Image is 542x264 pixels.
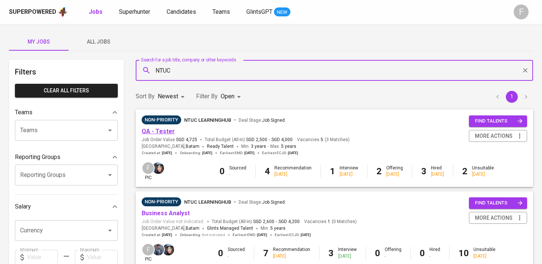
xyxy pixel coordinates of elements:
[270,144,296,149] span: Max.
[9,6,68,18] a: Superpoweredapp logo
[241,144,266,149] span: Min.
[186,225,199,232] span: Batam
[421,166,426,176] b: 3
[246,137,267,143] span: SGD 2,500
[142,150,172,156] span: Created at :
[136,92,155,101] p: Sort By
[142,243,155,263] div: pic
[13,37,64,47] span: My Jobs
[273,246,310,259] div: Recommendation
[330,166,335,176] b: 1
[218,248,223,258] b: 0
[142,197,181,206] div: Pending Client’s Feedback
[475,131,513,141] span: more actions
[262,150,298,156] span: Earliest ECJD :
[300,232,311,238] span: [DATE]
[269,137,270,143] span: -
[221,90,243,104] div: Open
[233,232,267,238] span: Earliest EMD :
[184,199,231,205] span: NTUC LearningHub
[212,7,231,17] a: Teams
[319,137,323,143] span: 5
[475,117,523,125] span: find talents
[253,219,274,225] span: SGD 2,600
[473,246,495,259] div: Unsuitable
[220,166,225,176] b: 0
[142,162,155,175] div: F
[338,253,357,260] div: [DATE]
[142,225,199,232] span: [GEOGRAPHIC_DATA] ,
[273,253,310,260] div: [DATE]
[472,165,494,178] div: Unsuitable
[376,166,382,176] b: 2
[228,246,245,259] div: Sourced
[420,248,425,258] b: 0
[158,92,178,101] p: Newest
[431,171,444,178] div: [DATE]
[328,248,334,258] b: 3
[105,225,115,236] button: Open
[340,171,358,178] div: [DATE]
[15,202,31,211] p: Salary
[142,143,199,150] span: [GEOGRAPHIC_DATA] ,
[473,253,495,260] div: [DATE]
[152,244,164,255] img: jhon@glints.com
[105,170,115,180] button: Open
[281,144,296,149] span: 5 years
[268,143,269,150] span: -
[385,253,401,260] div: -
[229,171,246,178] div: -
[119,7,152,17] a: Superhunter
[152,162,164,174] img: diazagista@glints.com
[142,219,204,225] span: Job Order Value not indicated.
[276,219,277,225] span: -
[142,137,197,143] span: Job Order Value
[297,137,350,143] span: Vacancies ( 3 Matches )
[239,118,285,123] span: Deal Stage :
[58,6,68,18] img: app logo
[239,200,285,205] span: Deal Stage :
[274,9,290,16] span: NEW
[186,143,199,150] span: Batam
[142,128,175,135] a: QA - Tester
[212,219,300,225] span: Total Budget (All-In)
[475,199,523,207] span: find talents
[386,171,403,178] div: [DATE]
[89,8,103,15] b: Jobs
[386,165,403,178] div: Offering
[142,232,172,238] span: Created at :
[207,226,253,231] span: Glints Managed Talent
[142,162,155,181] div: pic
[475,213,513,223] span: more actions
[469,197,527,209] button: find talents
[469,115,527,127] button: find talents
[15,84,118,98] button: Clear All filters
[180,232,225,238] span: Onboarding :
[73,37,124,47] span: All Jobs
[142,198,181,206] span: Non-Priority
[89,7,104,17] a: Jobs
[274,171,312,178] div: [DATE]
[262,118,285,123] span: Job Signed
[429,246,440,259] div: Hired
[9,8,56,16] div: Superpowered
[257,232,267,238] span: [DATE]
[15,150,118,165] div: Reporting Groups
[472,171,494,178] div: [DATE]
[261,226,286,231] span: Min.
[327,219,330,225] span: 1
[119,8,150,15] span: Superhunter
[205,137,293,143] span: Total Budget (All-In)
[162,150,172,156] span: [DATE]
[251,144,266,149] span: 3 years
[212,8,230,15] span: Teams
[491,91,533,103] nav: pagination navigation
[244,150,255,156] span: [DATE]
[288,150,298,156] span: [DATE]
[105,125,115,136] button: Open
[469,130,527,142] button: more actions
[221,93,234,100] span: Open
[15,105,118,120] div: Teams
[462,166,467,176] b: 2
[520,65,530,76] button: Clear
